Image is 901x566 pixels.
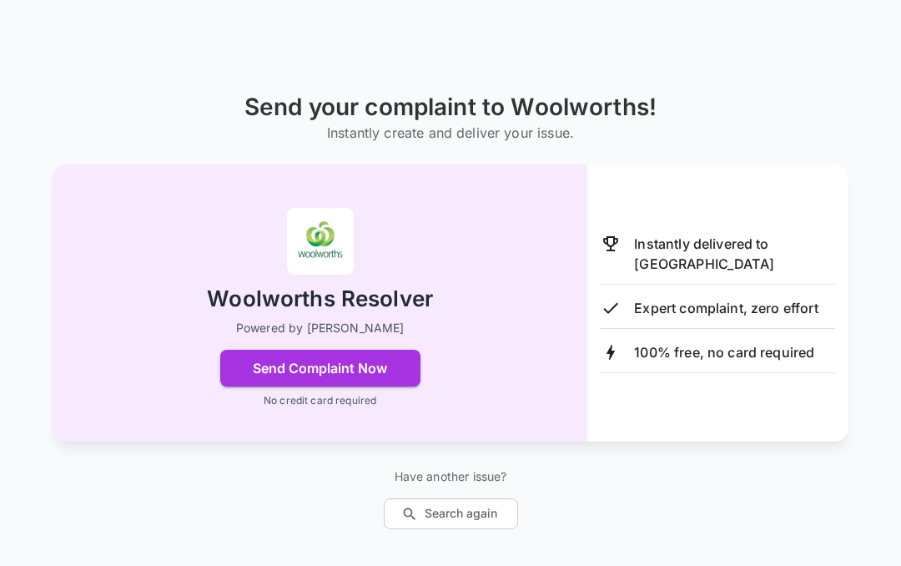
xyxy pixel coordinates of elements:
[634,234,835,274] p: Instantly delivered to [GEOGRAPHIC_DATA]
[220,350,420,387] button: Send Complaint Now
[384,468,518,485] p: Have another issue?
[244,93,657,121] h1: Send your complaint to Woolworths!
[384,498,518,529] button: Search again
[244,121,657,144] h6: Instantly create and deliver your issue.
[264,393,376,408] p: No credit card required
[236,320,405,336] p: Powered by [PERSON_NAME]
[207,285,433,314] h2: Woolworths Resolver
[634,298,818,318] p: Expert complaint, zero effort
[287,208,354,275] img: Woolworths
[634,342,814,362] p: 100% free, no card required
